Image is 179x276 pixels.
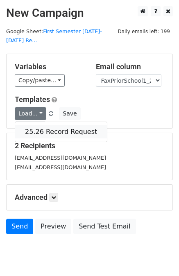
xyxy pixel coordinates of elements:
h5: Email column [96,62,165,71]
a: Templates [15,95,50,104]
a: First Semester [DATE]-[DATE] Re... [6,28,102,44]
iframe: Chat Widget [138,237,179,276]
button: Save [59,107,80,120]
a: Send Test Email [73,219,136,234]
a: 25.26 Record Request [15,125,107,138]
small: [EMAIL_ADDRESS][DOMAIN_NAME] [15,155,106,161]
h2: New Campaign [6,6,173,20]
a: Load... [15,107,46,120]
h5: Advanced [15,193,164,202]
a: Preview [35,219,71,234]
small: [EMAIL_ADDRESS][DOMAIN_NAME] [15,164,106,170]
a: Copy/paste... [15,74,65,87]
h5: 2 Recipients [15,141,164,150]
h5: Variables [15,62,84,71]
span: Daily emails left: 199 [115,27,173,36]
small: Google Sheet: [6,28,102,44]
a: Send [6,219,33,234]
a: Daily emails left: 199 [115,28,173,34]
